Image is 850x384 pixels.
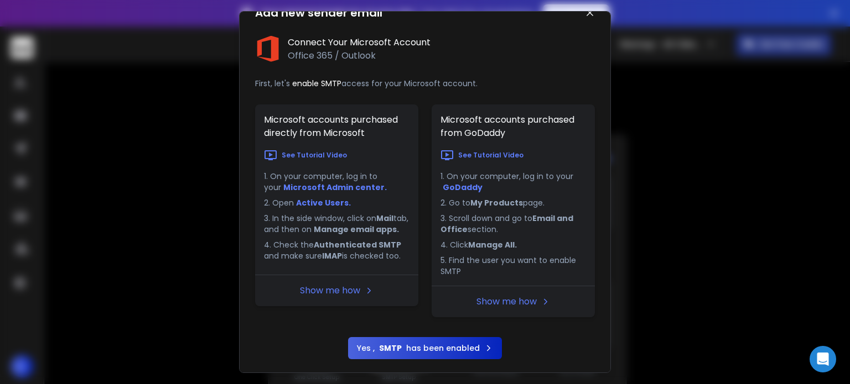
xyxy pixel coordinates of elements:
[264,239,410,261] li: 4. Check the and make sure is checked too.
[440,255,586,277] li: 5. Find the user you want to enable SMTP
[468,239,517,250] b: Manage All.
[376,213,393,224] b: Mail
[440,213,575,235] b: Email and Office
[443,182,483,193] a: GoDaddy
[264,171,410,193] li: 1. On your computer, log in to your
[440,197,586,208] li: 2. Go to page.
[264,213,410,235] li: 3. In the side window, click on tab, and then on
[458,151,524,160] p: See Tutorial Video
[476,295,537,308] a: Show me how
[282,151,347,160] p: See Tutorial Video
[322,250,342,261] b: IMAP
[440,239,586,250] li: 4. Click
[470,197,523,208] b: My Products
[283,182,387,193] a: Microsoft Admin center.
[296,197,351,208] a: Active Users.
[264,197,410,208] li: 2. Open
[288,36,431,49] h1: Connect Your Microsoft Account
[255,5,382,20] h1: Add new sender email
[255,104,418,149] h1: Microsoft accounts purchased directly from Microsoft
[440,213,586,235] li: 3. Scroll down and go to section.
[314,239,401,250] b: Authenticated SMTP
[292,78,341,89] span: enable SMTP
[810,346,836,372] div: Open Intercom Messenger
[255,78,595,89] p: First, let's access for your Microsoft account.
[348,337,502,359] button: Yes ,SMTPhas been enabled
[300,284,360,297] a: Show me how
[288,49,431,62] p: Office 365 / Outlook
[440,171,586,193] li: 1. On your computer, log in to your
[379,343,402,354] b: SMTP
[432,104,595,149] h1: Microsoft accounts purchased from GoDaddy
[314,224,399,235] b: Manage email apps.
